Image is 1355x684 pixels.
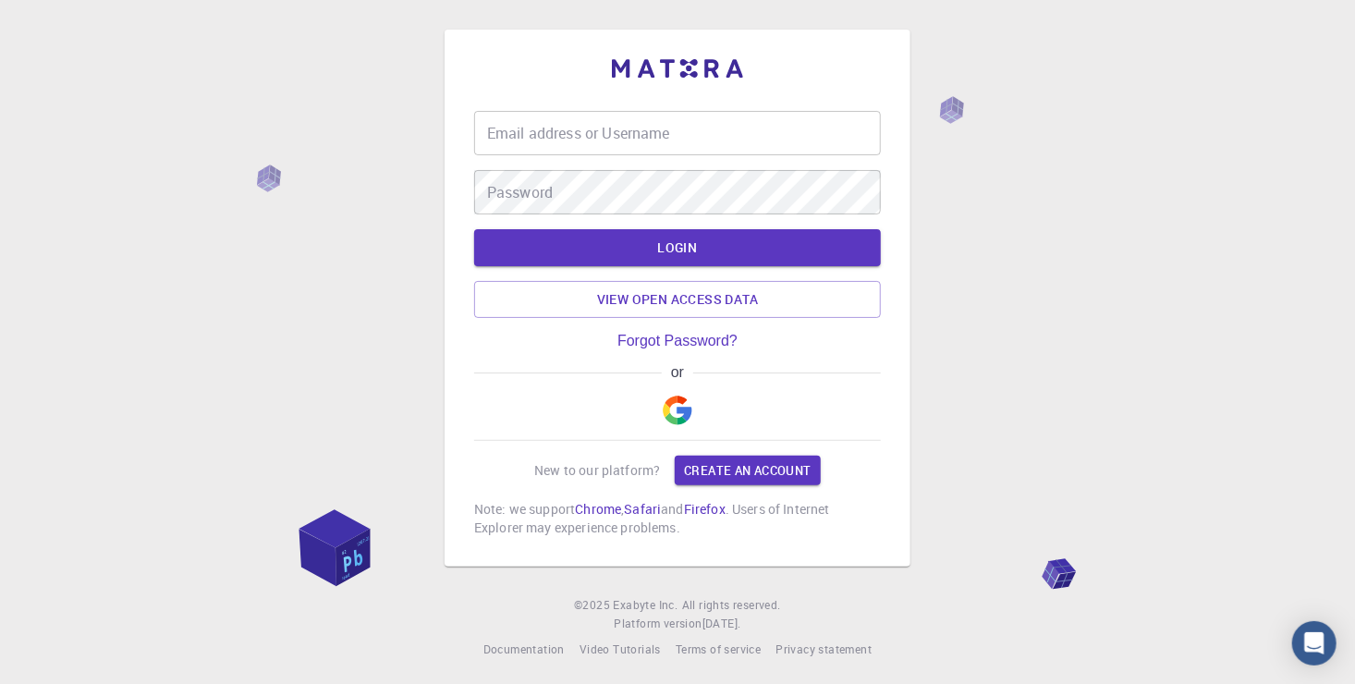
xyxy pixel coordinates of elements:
[534,461,660,480] p: New to our platform?
[474,229,881,266] button: LOGIN
[1292,621,1337,666] div: Open Intercom Messenger
[662,364,692,381] span: or
[702,615,741,633] a: [DATE].
[574,596,613,615] span: © 2025
[775,641,872,656] span: Privacy statement
[474,281,881,318] a: View open access data
[614,597,678,612] span: Exabyte Inc.
[580,641,661,656] span: Video Tutorials
[702,616,741,630] span: [DATE] .
[614,615,702,633] span: Platform version
[483,641,565,659] a: Documentation
[663,396,692,425] img: Google
[682,596,781,615] span: All rights reserved.
[483,641,565,656] span: Documentation
[624,500,661,518] a: Safari
[675,456,820,485] a: Create an account
[676,641,761,656] span: Terms of service
[676,641,761,659] a: Terms of service
[580,641,661,659] a: Video Tutorials
[775,641,872,659] a: Privacy statement
[614,596,678,615] a: Exabyte Inc.
[474,500,881,537] p: Note: we support , and . Users of Internet Explorer may experience problems.
[617,333,738,349] a: Forgot Password?
[575,500,621,518] a: Chrome
[684,500,726,518] a: Firefox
